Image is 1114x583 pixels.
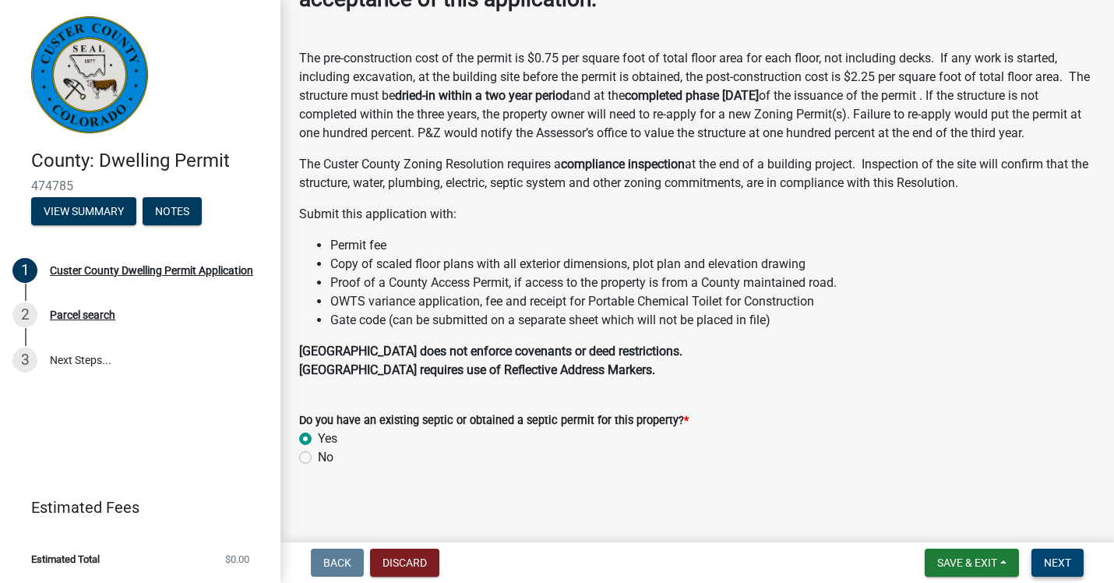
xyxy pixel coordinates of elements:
[299,155,1095,193] p: The Custer County Zoning Resolution requires a at the end of a building project. Inspection of th...
[299,205,1095,224] p: Submit this application with:
[31,16,148,133] img: Custer County, Colorado
[31,206,136,218] wm-modal-confirm: Summary
[323,556,351,569] span: Back
[50,309,115,320] div: Parcel search
[50,265,253,276] div: Custer County Dwelling Permit Application
[330,311,1095,330] li: Gate code (can be submitted on a separate sheet which will not be placed in file)
[143,197,202,225] button: Notes
[1031,549,1084,577] button: Next
[299,49,1095,143] p: The pre-construction cost of the permit is $0.75 per square foot of total floor area for each flo...
[225,554,249,564] span: $0.00
[31,150,268,172] h4: County: Dwelling Permit
[318,448,333,467] label: No
[318,429,337,448] label: Yes
[31,554,100,564] span: Estimated Total
[12,492,256,523] a: Estimated Fees
[330,274,1095,292] li: Proof of a County Access Permit, if access to the property is from a County maintained road.
[31,197,136,225] button: View Summary
[143,206,202,218] wm-modal-confirm: Notes
[311,549,364,577] button: Back
[31,178,249,193] span: 474785
[925,549,1019,577] button: Save & Exit
[1044,556,1071,569] span: Next
[370,549,439,577] button: Discard
[299,415,689,426] label: Do you have an existing septic or obtained a septic permit for this property?
[330,292,1095,311] li: OWTS variance application, fee and receipt for Portable Chemical Toilet for Construction
[330,255,1095,274] li: Copy of scaled floor plans with all exterior dimensions, plot plan and elevation drawing
[330,236,1095,255] li: Permit fee
[299,362,655,377] strong: [GEOGRAPHIC_DATA] requires use of Reflective Address Markers.
[299,344,682,359] strong: [GEOGRAPHIC_DATA] does not enforce covenants or deed restrictions.
[937,556,997,569] span: Save & Exit
[625,88,759,103] strong: completed phase [DATE]
[395,88,569,103] strong: dried-in within a two year period
[12,348,37,373] div: 3
[561,157,685,171] strong: compliance inspection
[12,302,37,327] div: 2
[12,258,37,283] div: 1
